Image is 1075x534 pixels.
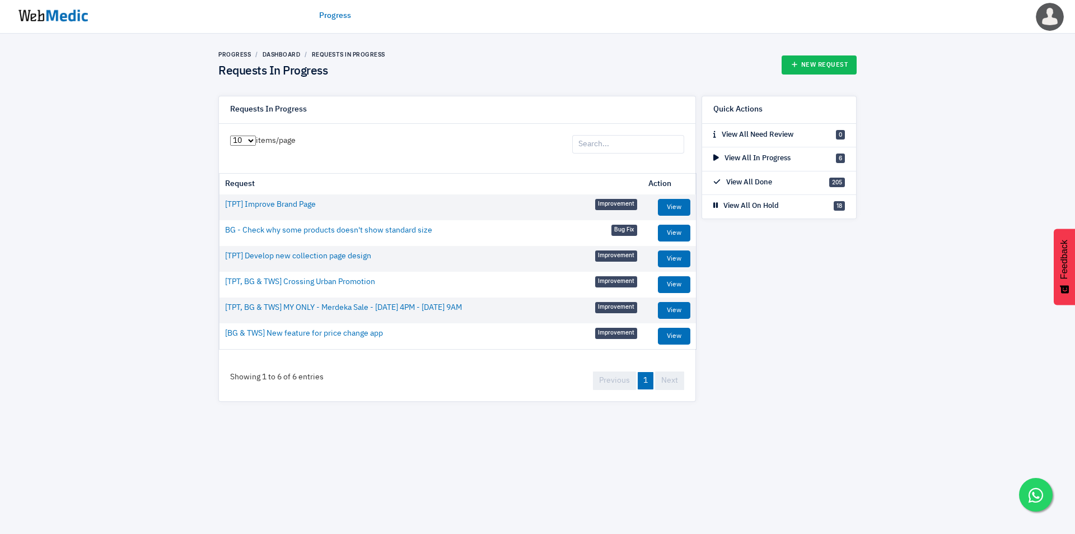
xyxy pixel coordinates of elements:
a: View [658,276,690,293]
span: Improvement [595,199,637,210]
a: Dashboard [263,51,301,58]
label: items/page [230,135,296,147]
p: View All Done [713,177,772,188]
a: Requests In Progress [312,51,385,58]
a: Previous [593,372,636,390]
span: Improvement [595,276,637,287]
span: 0 [836,130,845,140]
p: View All In Progress [713,153,791,164]
a: [TPT] Improve Brand Page [225,199,316,211]
input: Search... [572,135,684,154]
th: Request [219,174,643,194]
a: New Request [782,55,857,75]
div: Showing 1 to 6 of 6 entries [219,360,335,394]
span: 6 [836,154,845,163]
h6: Requests In Progress [230,105,307,115]
span: 205 [829,178,845,187]
span: Improvement [595,302,637,313]
span: Feedback [1059,240,1069,279]
select: items/page [230,136,256,146]
th: Action [643,174,696,194]
a: View [658,328,690,345]
a: Progress [218,51,251,58]
span: Bug Fix [611,225,637,236]
h4: Requests In Progress [218,64,385,79]
a: Progress [319,10,351,22]
p: View All On Hold [713,201,779,212]
span: 18 [834,201,845,211]
a: View [658,250,690,267]
span: Improvement [595,250,637,262]
nav: breadcrumb [218,50,385,59]
a: [TPT, BG & TWS] Crossing Urban Promotion [225,276,375,288]
h6: Quick Actions [713,105,763,115]
a: [TPT, BG & TWS] MY ONLY - Merdeka Sale - [DATE] 4PM - [DATE] 9AM [225,302,462,314]
a: View [658,225,690,242]
a: [BG & TWS] New feature for price change app [225,328,383,340]
a: 1 [638,372,653,389]
span: Improvement [595,328,637,339]
a: View [658,302,690,319]
a: View [658,199,690,216]
p: View All Need Review [713,129,793,141]
button: Feedback - Show survey [1054,229,1075,305]
a: [TPT] Develop new collection page design [225,250,371,262]
a: Next [655,372,684,390]
a: BG - Check why some products doesn't show standard size [225,225,432,236]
